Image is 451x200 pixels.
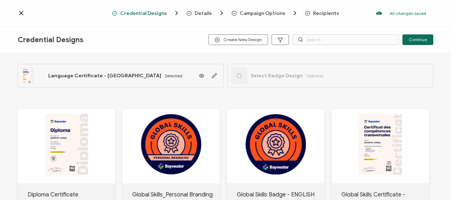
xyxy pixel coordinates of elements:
[232,10,299,17] span: Campaign Options
[313,11,339,16] span: Recipients
[305,11,339,16] span: Recipients
[215,37,262,43] span: Create New Design
[240,11,285,16] span: Campaign Options
[112,10,339,17] div: Breadcrumb
[306,73,323,78] span: Optional
[293,34,399,45] input: Search
[402,34,433,45] button: Continue
[112,10,180,17] span: Credential Designs
[251,73,303,79] span: Select Badge Design
[132,190,220,199] div: Global Skills_Personal Branding
[186,10,225,17] span: Details
[18,35,83,44] span: Credential Designs
[48,73,161,79] span: Language Certificate - [GEOGRAPHIC_DATA]
[237,190,325,199] div: Global Skills Badge - ENGLISH
[416,166,451,200] iframe: Chat Widget
[390,11,426,16] p: All changes saved
[409,38,427,42] span: Continue
[165,73,182,78] span: Selected
[208,34,268,45] button: Create New Design
[28,190,116,199] div: Diploma Certificate
[120,11,167,16] span: Credential Designs
[195,11,212,16] span: Details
